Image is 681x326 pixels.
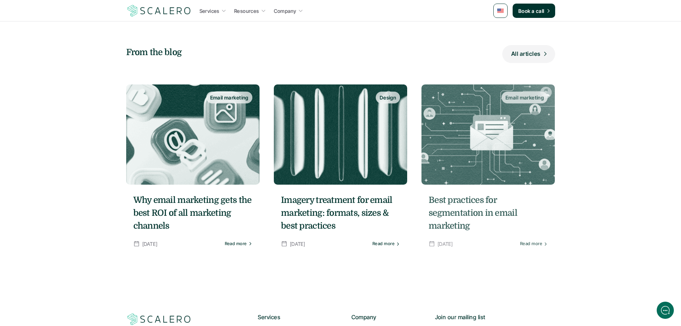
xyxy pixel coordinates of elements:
[372,241,395,246] p: Read more
[126,46,227,59] h5: From the blog
[11,35,132,46] h1: Hi! Welcome to Scalero.
[199,7,219,15] p: Services
[380,94,396,101] p: Design
[274,7,296,15] p: Company
[429,194,548,232] a: Best practices for segmentation in email marketing
[511,49,541,59] p: All articles
[372,241,400,246] a: Read more
[438,239,453,248] p: [DATE]
[126,313,192,326] a: Scalero company logo
[234,7,259,15] p: Resources
[421,84,555,185] a: Email marketing
[435,313,555,322] p: Join our mailing list
[210,94,248,101] p: Email marketing
[11,95,132,109] button: New conversation
[351,313,424,322] p: Company
[225,241,252,246] a: Read more
[126,4,192,17] a: Scalero company logo
[225,241,247,246] p: Read more
[520,241,542,246] p: Read more
[518,7,544,15] p: Book a call
[513,4,555,18] a: Book a call
[505,94,544,101] p: Email marketing
[11,48,132,82] h2: Let us know if we can help with lifecycle marketing.
[274,84,407,185] a: Design
[520,241,548,246] a: Read more
[502,45,555,63] a: All articles
[126,4,192,18] img: Scalero company logo
[60,250,90,255] span: We run on Gist
[290,239,305,248] p: [DATE]
[46,99,86,105] span: New conversation
[126,312,192,326] img: Scalero company logo
[126,84,260,185] a: Email marketing
[142,239,158,248] p: [DATE]
[657,302,674,319] iframe: gist-messenger-bubble-iframe
[258,313,330,322] p: Services
[281,194,400,232] a: Imagery treatment for email marketing: formats, sizes & best practices
[133,194,252,232] a: Why email marketing gets the best ROI of all marketing channels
